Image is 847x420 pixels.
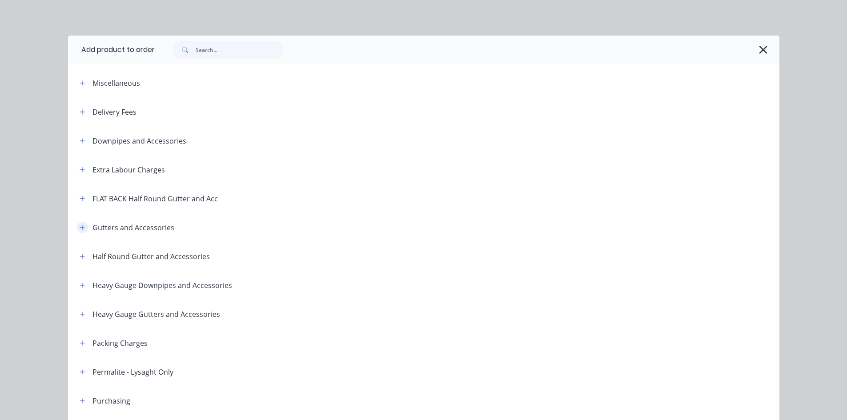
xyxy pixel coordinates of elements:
div: Downpipes and Accessories [92,136,186,146]
div: FLAT BACK Half Round Gutter and Acc [92,193,218,204]
div: Miscellaneous [92,78,140,88]
div: Delivery Fees [92,107,136,117]
input: Search... [196,41,284,59]
div: Purchasing [92,396,130,406]
div: Add product to order [68,36,155,64]
div: Packing Charges [92,338,148,348]
div: Extra Labour Charges [92,164,165,175]
div: Heavy Gauge Downpipes and Accessories [92,280,232,291]
div: Gutters and Accessories [92,222,174,233]
div: Heavy Gauge Gutters and Accessories [92,309,220,320]
div: Half Round Gutter and Accessories [92,251,210,262]
div: Permalite - Lysaght Only [92,367,173,377]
